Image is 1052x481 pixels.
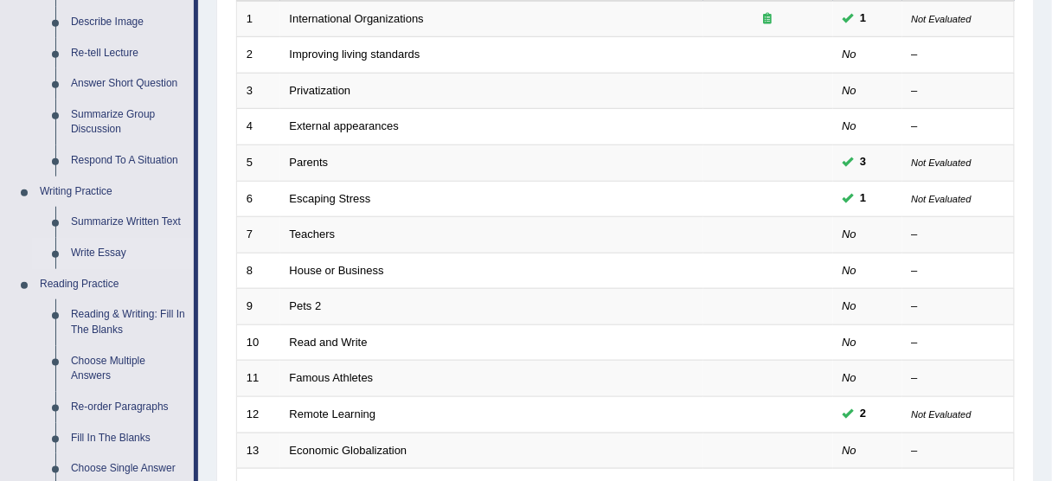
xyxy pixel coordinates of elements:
[290,84,351,97] a: Privatization
[854,405,874,423] span: You can still take this question
[843,228,857,240] em: No
[290,48,420,61] a: Improving living standards
[290,12,424,25] a: International Organizations
[854,153,874,171] span: You can still take this question
[32,176,194,208] a: Writing Practice
[854,10,874,28] span: You can still take this question
[290,119,399,132] a: External appearances
[290,371,374,384] a: Famous Athletes
[713,11,824,28] div: Exam occurring question
[912,370,1005,387] div: –
[63,299,194,345] a: Reading & Writing: Fill In The Blanks
[63,346,194,392] a: Choose Multiple Answers
[237,361,280,397] td: 11
[912,47,1005,63] div: –
[237,37,280,74] td: 2
[290,192,371,205] a: Escaping Stress
[237,181,280,217] td: 6
[290,407,376,420] a: Remote Learning
[912,443,1005,459] div: –
[843,48,857,61] em: No
[63,145,194,176] a: Respond To A Situation
[843,119,857,132] em: No
[63,392,194,423] a: Re-order Paragraphs
[237,145,280,182] td: 5
[237,253,280,289] td: 8
[912,263,1005,279] div: –
[843,299,857,312] em: No
[237,289,280,325] td: 9
[843,444,857,457] em: No
[290,336,368,349] a: Read and Write
[843,84,857,97] em: No
[32,269,194,300] a: Reading Practice
[237,217,280,253] td: 7
[843,371,857,384] em: No
[290,299,322,312] a: Pets 2
[912,335,1005,351] div: –
[63,7,194,38] a: Describe Image
[63,38,194,69] a: Re-tell Lecture
[854,189,874,208] span: You can still take this question
[912,119,1005,135] div: –
[843,336,857,349] em: No
[912,194,972,204] small: Not Evaluated
[912,227,1005,243] div: –
[912,14,972,24] small: Not Evaluated
[63,99,194,145] a: Summarize Group Discussion
[237,324,280,361] td: 10
[290,228,336,240] a: Teachers
[63,207,194,238] a: Summarize Written Text
[237,433,280,469] td: 13
[843,264,857,277] em: No
[912,298,1005,315] div: –
[290,444,407,457] a: Economic Globalization
[290,156,329,169] a: Parents
[237,73,280,109] td: 3
[237,1,280,37] td: 1
[912,409,972,420] small: Not Evaluated
[912,157,972,168] small: Not Evaluated
[237,109,280,145] td: 4
[237,396,280,433] td: 12
[63,238,194,269] a: Write Essay
[290,264,384,277] a: House or Business
[63,68,194,99] a: Answer Short Question
[63,423,194,454] a: Fill In The Blanks
[912,83,1005,99] div: –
